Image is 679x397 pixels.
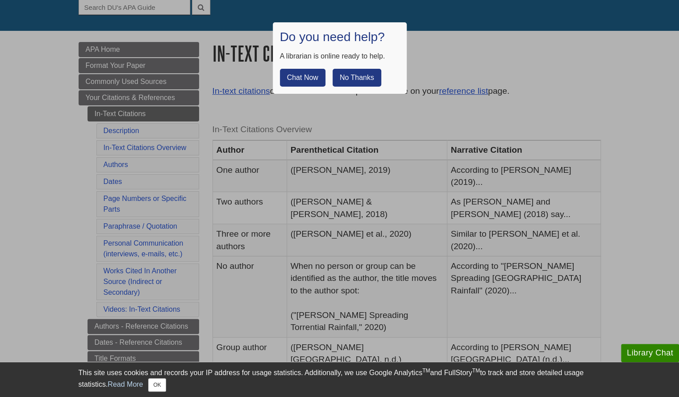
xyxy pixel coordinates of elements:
button: No Thanks [333,69,381,87]
button: Library Chat [621,344,679,362]
button: Chat Now [280,69,325,87]
sup: TM [422,368,430,374]
button: Close [148,378,166,392]
sup: TM [472,368,480,374]
a: Read More [108,380,143,388]
div: A librarian is online ready to help. [280,51,400,62]
h1: Do you need help? [280,29,400,45]
div: This site uses cookies and records your IP address for usage statistics. Additionally, we use Goo... [79,368,601,392]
